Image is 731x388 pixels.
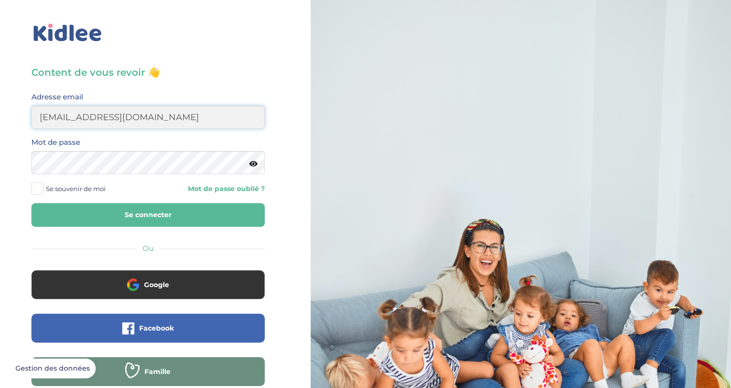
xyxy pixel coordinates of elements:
[155,184,264,194] a: Mot de passe oublié ?
[31,66,265,79] h3: Content de vous revoir 👋
[10,359,96,379] button: Gestion des données
[46,182,106,195] span: Se souvenir de moi
[31,106,265,129] input: Email
[144,280,169,290] span: Google
[31,22,104,44] img: logo_kidlee_bleu
[31,270,265,299] button: Google
[122,322,134,334] img: facebook.png
[31,91,83,103] label: Adresse email
[31,330,265,339] a: Facebook
[139,323,174,333] span: Facebook
[143,244,154,253] span: Ou
[31,203,265,227] button: Se connecter
[15,364,90,373] span: Gestion des données
[31,314,265,343] button: Facebook
[31,357,265,386] button: Famille
[127,278,139,291] img: google.png
[31,374,265,383] a: Famille
[31,136,80,149] label: Mot de passe
[31,287,265,296] a: Google
[144,367,171,376] span: Famille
